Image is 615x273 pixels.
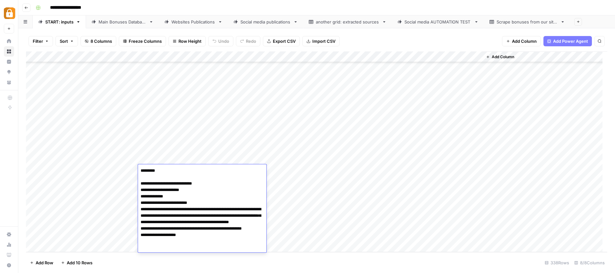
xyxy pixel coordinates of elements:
button: Filter [29,36,53,46]
button: Import CSV [302,36,340,46]
a: Websites Publications [159,15,228,28]
span: Sort [60,38,68,44]
img: Adzz Logo [4,7,15,19]
button: Sort [56,36,78,46]
a: Learning Hub [4,250,14,260]
button: Add Row [26,258,57,268]
div: Scrape bonuses from our sites [497,19,558,25]
a: Social media publications [228,15,303,28]
button: Workspace: Adzz [4,5,14,21]
div: 338 Rows [542,258,572,268]
span: Filter [33,38,43,44]
span: Undo [218,38,229,44]
div: START: inputs [45,19,74,25]
button: Redo [236,36,260,46]
span: Add Row [36,259,53,266]
button: Add Power Agent [543,36,592,46]
a: Opportunities [4,67,14,77]
span: Add Column [512,38,537,44]
span: Export CSV [273,38,296,44]
span: Row Height [178,38,202,44]
button: Help + Support [4,260,14,270]
button: Export CSV [263,36,300,46]
a: Settings [4,229,14,240]
a: another grid: extracted sources [303,15,392,28]
a: Insights [4,57,14,67]
div: 8/8 Columns [572,258,607,268]
a: Social media AUTOMATION TEST [392,15,484,28]
div: another grid: extracted sources [316,19,379,25]
div: Websites Publications [171,19,215,25]
span: Redo [246,38,256,44]
button: Freeze Columns [119,36,166,46]
a: Browse [4,46,14,57]
span: Add Column [492,54,514,60]
button: Add Column [502,36,541,46]
div: Main Bonuses Database [99,19,146,25]
span: 8 Columns [91,38,112,44]
span: Add Power Agent [553,38,588,44]
span: Freeze Columns [129,38,162,44]
span: Import CSV [312,38,335,44]
div: Social media publications [240,19,291,25]
span: Add 10 Rows [67,259,92,266]
button: Undo [208,36,233,46]
button: Row Height [169,36,206,46]
a: Home [4,36,14,46]
a: Usage [4,240,14,250]
div: Social media AUTOMATION TEST [404,19,472,25]
button: Add Column [483,53,517,61]
a: Your Data [4,77,14,87]
a: Scrape bonuses from our sites [484,15,570,28]
a: START: inputs [33,15,86,28]
button: Add 10 Rows [57,258,96,268]
button: 8 Columns [81,36,116,46]
a: Main Bonuses Database [86,15,159,28]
